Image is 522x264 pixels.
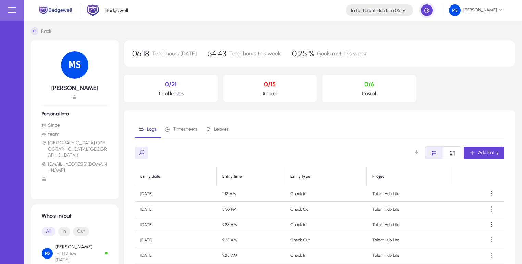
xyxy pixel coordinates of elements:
td: [DATE] [135,202,217,217]
p: Annual [229,91,312,97]
span: 06:18 [395,8,405,13]
td: 9:23 AM [217,232,285,248]
img: 2.png [86,4,99,17]
img: main.png [38,5,74,15]
a: Timesheets [161,121,202,138]
td: [DATE] [135,232,217,248]
td: 5:30 PM [217,202,285,217]
div: Project [372,174,444,179]
h5: [PERSON_NAME] [42,84,108,92]
td: Check Out [285,202,367,217]
h1: Who's In/out [42,213,108,219]
h6: Personal Info [42,111,108,117]
span: 0.25 % [292,49,314,59]
button: Add Entry [464,147,504,159]
span: Total hours [DATE] [152,50,197,57]
h4: Talent Hub Lite [351,8,405,13]
p: 0/6 [328,80,411,88]
p: Casual [328,91,411,97]
td: Check Out [285,232,367,248]
span: Timesheets [173,127,198,132]
span: In 11:12 AM [DATE] [55,251,92,263]
td: 9:25 AM [217,248,285,263]
button: All [42,227,55,236]
td: Check In [285,186,367,202]
p: Badgewell [105,8,128,13]
button: [PERSON_NAME] [444,4,508,16]
li: Since [42,122,108,128]
div: Project [372,174,386,179]
div: Entry type [290,174,361,179]
td: Talent Hub Lite [367,248,450,263]
span: In for [351,8,362,13]
div: Entry type [290,174,310,179]
div: Entry date [140,174,211,179]
span: 06:18 [132,49,149,59]
img: mahmoud srour [42,248,53,259]
p: 0/21 [129,80,212,88]
button: In [58,227,70,236]
span: Goals met this week [317,50,366,57]
li: [EMAIL_ADDRESS][DOMAIN_NAME] [42,161,108,174]
td: 9:23 AM [217,217,285,232]
span: Add Entry [478,150,499,155]
li: [GEOGRAPHIC_DATA] ([GEOGRAPHIC_DATA]/[GEOGRAPHIC_DATA]) [42,140,108,159]
mat-button-toggle-group: Font Style [425,146,461,159]
td: Talent Hub Lite [367,186,450,202]
td: Check In [285,248,367,263]
span: Leaves [214,127,229,132]
img: 134.png [449,4,461,16]
td: Talent Hub Lite [367,217,450,232]
p: Total leaves [129,91,212,97]
td: [DATE] [135,186,217,202]
a: Back [31,27,51,35]
td: Talent Hub Lite [367,232,450,248]
span: [PERSON_NAME] [449,4,503,16]
div: Entry date [140,174,160,179]
td: 11:12 AM [217,186,285,202]
mat-button-toggle-group: Font Style [42,225,108,238]
span: Total hours this week [229,50,281,57]
button: Out [73,227,89,236]
td: [DATE] [135,217,217,232]
a: Logs [135,121,161,138]
span: : [394,8,395,13]
td: Check In [285,217,367,232]
li: team [42,131,108,137]
th: Entry time [217,167,285,186]
a: Leaves [202,121,233,138]
span: 54:43 [208,49,226,59]
img: 134.png [61,51,88,79]
p: [PERSON_NAME] [55,244,92,250]
p: 0/15 [229,80,312,88]
td: [DATE] [135,248,217,263]
span: Logs [147,127,157,132]
td: Talent Hub Lite [367,202,450,217]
